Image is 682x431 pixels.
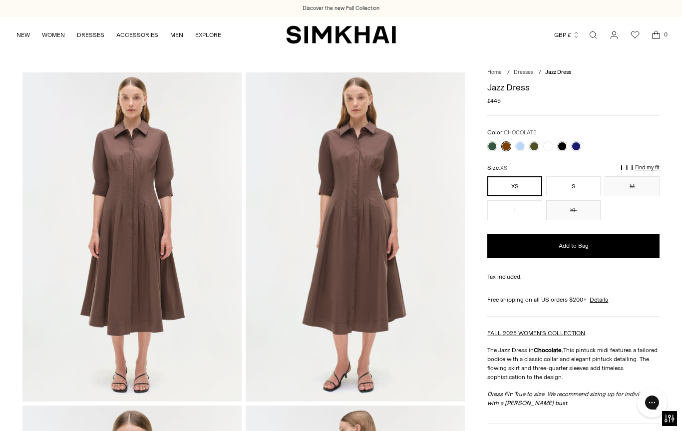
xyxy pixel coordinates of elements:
label: Size: [487,163,507,173]
img: Jazz Dress [22,72,242,402]
a: MEN [170,24,183,46]
button: S [546,176,601,196]
a: Open cart modal [646,25,666,45]
label: Color: [487,128,536,137]
a: Dresses [514,69,533,75]
iframe: Gorgias live chat messenger [632,384,672,421]
a: Wishlist [625,25,645,45]
a: SIMKHAI [286,25,396,44]
div: / [539,68,541,77]
span: Jazz Dress [545,69,571,75]
a: Home [487,69,502,75]
p: The Jazz Dress in This pintuck midi features a tailored bodice with a classic collar and elegant ... [487,346,660,382]
button: Add to Bag [487,234,660,258]
button: M [605,176,660,196]
nav: breadcrumbs [487,68,660,77]
span: 0 [661,30,670,39]
button: XS [487,176,542,196]
button: XL [546,200,601,220]
span: We recommend sizing up for individuals with a [PERSON_NAME] bust. [487,391,654,407]
em: Dress Fit: True to size. [487,391,654,407]
a: ACCESSORIES [116,24,158,46]
button: GBP £ [554,24,580,46]
a: Details [590,295,608,304]
a: WOMEN [42,24,65,46]
span: XS [500,165,507,171]
a: Discover the new Fall Collection [303,4,379,12]
a: NEW [16,24,30,46]
h1: Jazz Dress [487,83,660,92]
a: EXPLORE [195,24,221,46]
div: / [507,68,510,77]
div: Free shipping on all US orders $200+ [487,295,660,304]
a: DRESSES [77,24,104,46]
a: FALL 2025 WOMEN'S COLLECTION [487,330,585,337]
span: CHOCOLATE [504,129,536,136]
span: £445 [487,96,501,105]
strong: Chocolate. [534,347,563,354]
a: Go to the account page [604,25,624,45]
img: Jazz Dress [246,72,465,402]
div: Tax included. [487,272,660,281]
button: L [487,200,542,220]
span: Add to Bag [559,242,589,250]
a: Open search modal [583,25,603,45]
